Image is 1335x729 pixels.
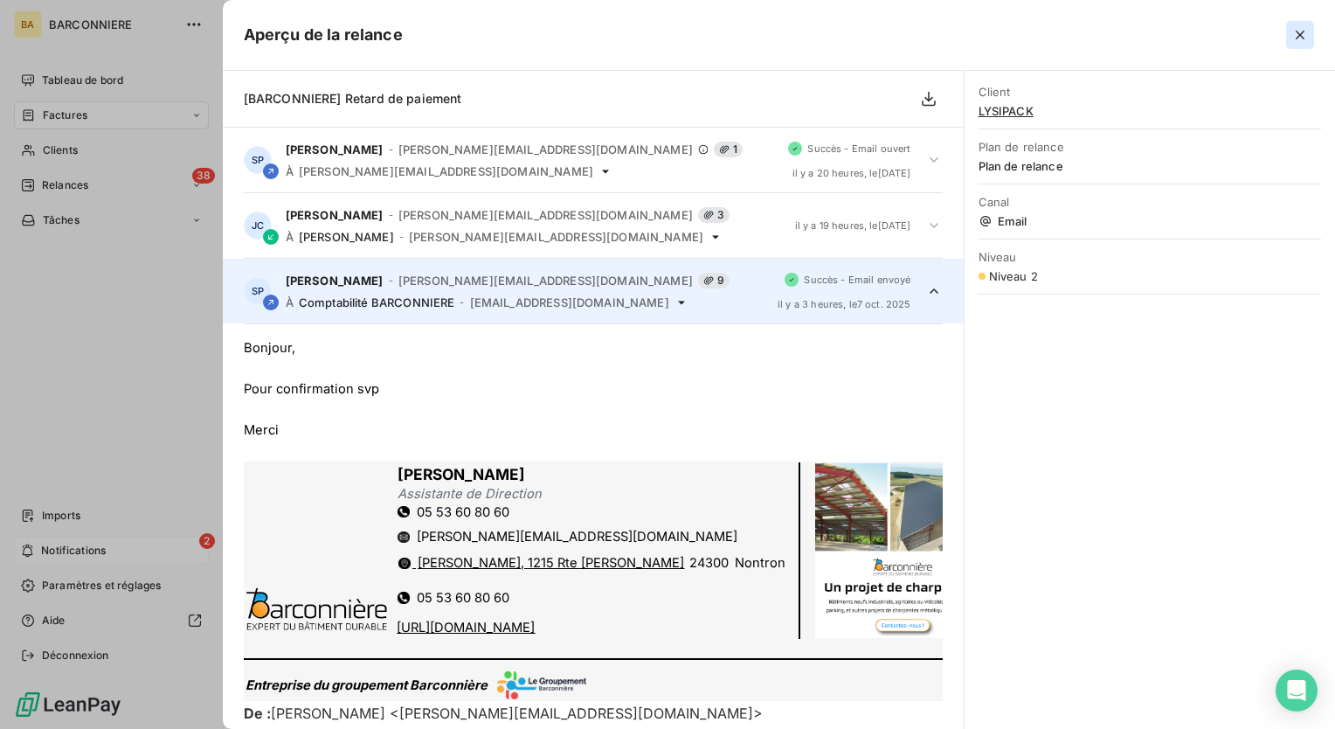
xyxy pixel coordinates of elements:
div: Open Intercom Messenger [1276,670,1318,712]
img: phone-2.png [398,592,409,603]
span: Comptabilité BARCONNIERE [299,295,455,309]
span: il y a 3 heures , le 7 oct. 2025 [778,299,911,309]
img: lsi-attach-phone-2.png [398,506,409,517]
span: - [389,275,393,286]
span: 05 53 60 80 60 [417,590,509,606]
span: [EMAIL_ADDRESS][DOMAIN_NAME] [470,295,669,309]
div: Pour confirmation svp [244,379,943,399]
span: LYSIPACK [979,104,1321,118]
div: SP [244,277,272,305]
span: 24300 [689,555,729,571]
span: Succès - Email ouvert [807,143,910,154]
span: 9 [698,273,730,288]
span: [BARCONNIERE] Retard de paiement [244,91,462,106]
img: lsi-attach-logo_674f19fb7b1bd9d821a89c90_79bbd96a0f360c8ba571aaf3be12a518.png [246,588,388,632]
span: Client [979,85,1321,99]
span: Email [979,214,1321,228]
span: À [286,164,294,178]
div: Bonjour, [244,338,943,358]
div: SP [244,146,272,174]
img: lsi-attach-effects_816ec43aebc3dfb4bb1f7e662832db9a77f68467c094560efbb604d4.png [815,463,990,638]
div: JC [244,212,272,240]
span: [PERSON_NAME][EMAIL_ADDRESS][DOMAIN_NAME] [398,142,693,156]
span: 1 [714,142,743,157]
img: lsi-attach-address-2.png [398,558,410,569]
span: 05 53 60 80 60 [417,504,509,520]
span: Niveau 2 [989,269,1038,283]
b: [PERSON_NAME] [398,465,525,483]
span: - [399,232,404,242]
b: De : [244,705,271,722]
span: Succès - Email envoyé [804,274,910,285]
span: - [460,297,464,308]
span: - [389,144,393,155]
span: [PERSON_NAME][EMAIL_ADDRESS][DOMAIN_NAME] [398,274,693,288]
span: 3 [698,207,730,223]
i: Assistante de Direction [398,486,542,502]
span: Niveau [979,250,1321,264]
span: [PERSON_NAME] [299,230,394,244]
span: [PERSON_NAME][EMAIL_ADDRESS][DOMAIN_NAME] [398,208,693,222]
img: lsi-attach-effects_389c83da985b6ec9f5d6c182661df05b01b7b452f1bebd4e826aef9b.png [497,671,586,699]
span: il y a 20 heures , le [DATE] [792,168,911,178]
span: [PERSON_NAME] [286,274,384,288]
span: Canal [979,195,1321,209]
a: [URL][DOMAIN_NAME] [397,620,535,635]
span: À [286,295,294,309]
i: Entreprise du groupement Barconnière [246,677,488,693]
img: lsi-attach-email-3.png [398,531,409,543]
span: [PERSON_NAME][EMAIL_ADDRESS][DOMAIN_NAME] [417,529,737,545]
span: À [286,230,294,244]
span: Plan de relance [979,159,1321,173]
span: [PERSON_NAME] [286,142,384,156]
span: - [389,210,393,220]
div: Merci [244,420,943,441]
span: [PERSON_NAME] [286,208,384,222]
span: [PERSON_NAME][EMAIL_ADDRESS][DOMAIN_NAME] [299,164,593,178]
span: Plan de relance [979,140,1321,154]
span: [PERSON_NAME][EMAIL_ADDRESS][DOMAIN_NAME] [409,230,703,244]
span: il y a 19 heures , le [DATE] [795,220,911,231]
span: Nontron [735,555,785,571]
h5: Aperçu de la relance [244,23,403,47]
a: [PERSON_NAME], 1215 Rte [PERSON_NAME] [418,555,684,571]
